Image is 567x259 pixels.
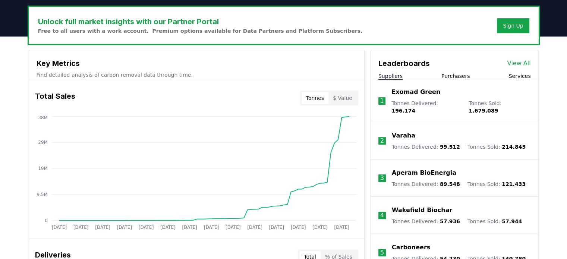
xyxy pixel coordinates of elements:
tspan: [DATE] [117,225,132,230]
p: Find detailed analysis of carbon removal data through time. [37,71,357,79]
button: Suppliers [378,72,403,80]
tspan: [DATE] [269,225,284,230]
tspan: 9.5M [37,192,47,197]
tspan: 0 [45,218,48,223]
p: 3 [380,174,384,183]
tspan: [DATE] [334,225,349,230]
a: View All [507,59,531,68]
tspan: [DATE] [73,225,88,230]
p: Tonnes Sold : [469,100,530,114]
tspan: [DATE] [291,225,306,230]
h3: Leaderboards [378,58,430,69]
p: 1 [380,97,384,105]
p: Tonnes Delivered : [392,180,460,188]
span: 121.433 [502,181,526,187]
tspan: [DATE] [312,225,328,230]
a: Aperam BioEnergia [392,168,456,177]
a: Varaha [392,131,415,140]
span: 57.936 [440,218,460,224]
tspan: [DATE] [95,225,110,230]
p: Free to all users with a work account. Premium options available for Data Partners and Platform S... [38,27,363,35]
h3: Unlock full market insights with our Partner Portal [38,16,363,27]
span: 89.548 [440,181,460,187]
span: 214.845 [502,144,526,150]
tspan: 29M [38,140,48,145]
tspan: [DATE] [182,225,197,230]
tspan: [DATE] [226,225,241,230]
span: 196.174 [391,108,415,114]
tspan: [DATE] [204,225,219,230]
a: Carboneers [392,243,430,252]
tspan: [DATE] [138,225,154,230]
a: Exomad Green [391,88,440,97]
p: Tonnes Delivered : [392,218,460,225]
button: $ Value [328,92,357,104]
span: 57.944 [502,218,522,224]
tspan: 19M [38,166,48,171]
p: Tonnes Delivered : [391,100,461,114]
h3: Key Metrics [37,58,357,69]
h3: Total Sales [35,91,75,105]
span: 1.679.089 [469,108,498,114]
p: Tonnes Sold : [467,143,526,151]
button: Sign Up [497,18,529,33]
button: Tonnes [302,92,328,104]
a: Sign Up [503,22,523,29]
p: 2 [380,136,384,145]
tspan: [DATE] [247,225,262,230]
button: Purchasers [441,72,470,80]
p: 5 [380,248,384,257]
tspan: 38M [38,115,48,120]
span: 99.512 [440,144,460,150]
button: Services [508,72,530,80]
a: Wakefield Biochar [392,206,452,215]
tspan: [DATE] [160,225,176,230]
p: Tonnes Sold : [467,218,522,225]
p: Tonnes Delivered : [392,143,460,151]
p: Tonnes Sold : [467,180,526,188]
p: 4 [380,211,384,220]
tspan: [DATE] [51,225,67,230]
